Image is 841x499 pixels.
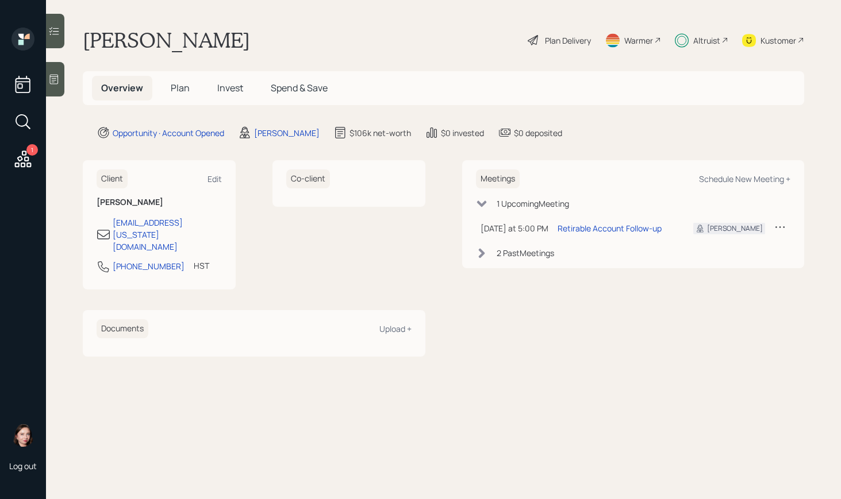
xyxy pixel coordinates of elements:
[350,127,411,139] div: $106k net-worth
[83,28,250,53] h1: [PERSON_NAME]
[558,222,662,234] div: Retirable Account Follow-up
[171,82,190,94] span: Plan
[693,34,720,47] div: Altruist
[113,127,224,139] div: Opportunity · Account Opened
[194,260,209,272] div: HST
[271,82,328,94] span: Spend & Save
[379,323,412,334] div: Upload +
[761,34,796,47] div: Kustomer
[707,223,763,234] div: [PERSON_NAME]
[286,169,330,188] h6: Co-client
[497,198,569,210] div: 1 Upcoming Meeting
[9,461,37,471] div: Log out
[441,127,484,139] div: $0 invested
[217,82,243,94] span: Invest
[476,169,520,188] h6: Meetings
[481,222,548,234] div: [DATE] at 5:00 PM
[97,198,222,207] h6: [PERSON_NAME]
[113,260,185,272] div: [PHONE_NUMBER]
[97,169,128,188] h6: Client
[497,247,554,259] div: 2 Past Meeting s
[624,34,653,47] div: Warmer
[208,173,222,184] div: Edit
[254,127,320,139] div: [PERSON_NAME]
[699,173,790,184] div: Schedule New Meeting +
[97,319,148,338] h6: Documents
[101,82,143,94] span: Overview
[113,216,222,253] div: [EMAIL_ADDRESS][US_STATE][DOMAIN_NAME]
[545,34,591,47] div: Plan Delivery
[26,144,38,156] div: 1
[11,424,34,447] img: aleksandra-headshot.png
[514,127,562,139] div: $0 deposited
